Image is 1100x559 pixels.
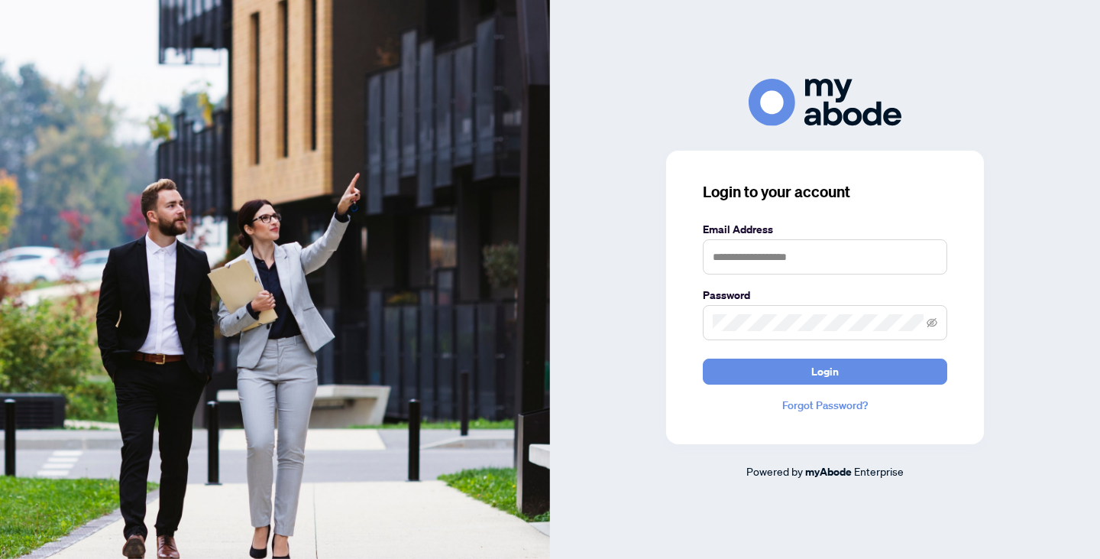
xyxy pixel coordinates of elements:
a: myAbode [805,463,852,480]
a: Forgot Password? [703,397,947,414]
img: ma-logo [749,79,901,125]
span: eye-invisible [927,317,937,328]
span: Powered by [746,464,803,478]
label: Password [703,287,947,304]
button: Login [703,359,947,385]
h3: Login to your account [703,181,947,203]
span: Enterprise [854,464,904,478]
label: Email Address [703,221,947,238]
span: Login [811,359,839,384]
